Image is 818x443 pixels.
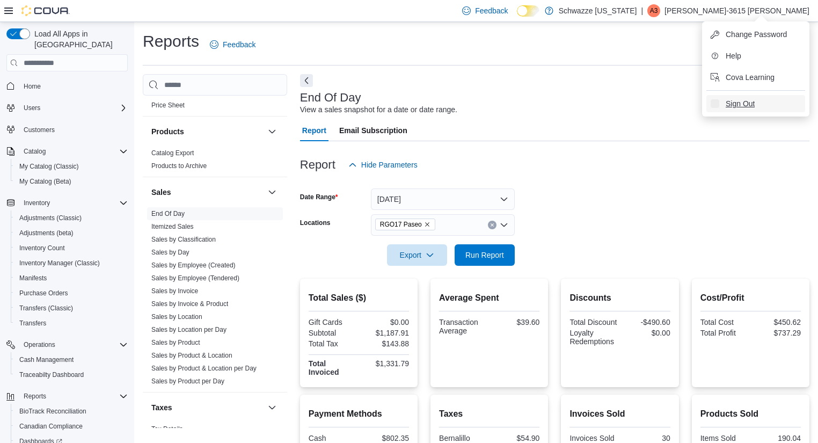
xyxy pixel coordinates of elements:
span: Sales by Product & Location per Day [151,364,257,373]
a: Traceabilty Dashboard [15,368,88,381]
div: Total Discount [569,318,618,326]
span: Change Password [726,29,787,40]
span: Catalog [19,145,128,158]
h2: Products Sold [700,408,801,420]
span: Sales by Location [151,313,202,321]
span: Feedback [475,5,508,16]
span: My Catalog (Classic) [15,160,128,173]
div: Total Tax [309,339,357,348]
span: Canadian Compliance [19,422,83,431]
span: Sales by Product [151,338,200,347]
span: Hide Parameters [361,159,418,170]
div: Pricing [143,99,287,116]
button: Clear input [488,221,496,229]
label: Locations [300,219,331,227]
span: Feedback [223,39,255,50]
span: Help [726,50,741,61]
span: Cash Management [15,353,128,366]
button: Operations [2,337,132,352]
h2: Total Sales ($) [309,292,409,304]
button: My Catalog (Classic) [11,159,132,174]
div: 30 [622,434,670,442]
span: Cova Learning [726,72,775,83]
div: $0.00 [622,329,670,337]
input: Dark Mode [517,5,539,17]
strong: Total Invoiced [309,359,339,376]
button: Remove RGO17 Paseo from selection in this group [424,221,430,228]
a: Products to Archive [151,162,207,170]
span: Sales by Day [151,248,189,257]
span: Traceabilty Dashboard [19,371,84,379]
span: Adjustments (beta) [15,227,128,239]
span: Transfers (Classic) [15,302,128,315]
button: Transfers [11,316,132,331]
button: Traceabilty Dashboard [11,367,132,382]
div: Transaction Average [439,318,487,335]
h3: Taxes [151,402,172,413]
a: Sales by Location per Day [151,326,227,333]
span: Inventory Manager (Classic) [15,257,128,270]
div: $143.88 [361,339,409,348]
span: End Of Day [151,209,185,218]
h2: Taxes [439,408,539,420]
a: Sales by Employee (Created) [151,262,236,269]
div: $450.62 [753,318,801,326]
span: Transfers [19,319,46,328]
button: Transfers (Classic) [11,301,132,316]
span: Adjustments (Classic) [19,214,82,222]
span: Reports [19,390,128,403]
div: $54.90 [492,434,540,442]
h2: Discounts [569,292,670,304]
a: Price Sheet [151,101,185,109]
button: Change Password [706,26,805,43]
span: Manifests [19,274,47,282]
button: Run Report [455,244,515,266]
a: Sales by Product per Day [151,377,224,385]
div: Loyalty Redemptions [569,329,618,346]
a: Transfers (Classic) [15,302,77,315]
span: Canadian Compliance [15,420,128,433]
button: Inventory [19,197,54,209]
button: Adjustments (beta) [11,226,132,241]
span: Price Sheet [151,101,185,110]
button: Catalog [19,145,50,158]
span: RGO17 Paseo [375,219,435,230]
a: Customers [19,124,59,136]
span: Sales by Location per Day [151,325,227,334]
a: Sales by Day [151,249,189,256]
span: Report [302,120,326,141]
span: My Catalog (Beta) [19,177,71,186]
p: | [641,4,643,17]
a: Catalog Export [151,149,194,157]
span: Reports [24,392,46,401]
span: Export [393,244,441,266]
span: Load All Apps in [GEOGRAPHIC_DATA] [30,28,128,50]
span: Home [24,82,41,91]
button: Adjustments (Classic) [11,210,132,226]
button: Products [266,125,279,138]
a: My Catalog (Classic) [15,160,83,173]
button: Operations [19,338,60,351]
div: $1,187.91 [361,329,409,337]
span: My Catalog (Classic) [19,162,79,171]
span: Run Report [465,250,504,260]
span: RGO17 Paseo [380,219,422,230]
button: Hide Parameters [344,154,422,176]
div: $0.00 [361,318,409,326]
div: 190.04 [753,434,801,442]
a: Manifests [15,272,51,285]
a: Feedback [206,34,260,55]
div: $737.29 [753,329,801,337]
span: Customers [19,123,128,136]
div: $1,331.79 [361,359,409,368]
span: Traceabilty Dashboard [15,368,128,381]
button: Sign Out [706,95,805,112]
div: Total Cost [700,318,749,326]
span: Catalog [24,147,46,156]
span: Operations [19,338,128,351]
button: Reports [2,389,132,404]
div: Subtotal [309,329,357,337]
